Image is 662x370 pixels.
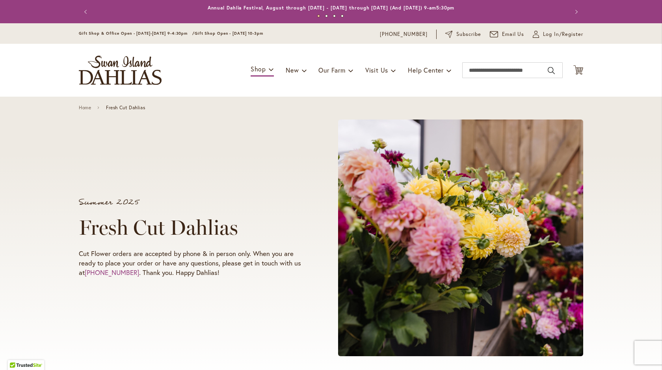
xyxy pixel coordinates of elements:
[195,31,263,36] span: Gift Shop Open - [DATE] 10-3pm
[456,30,481,38] span: Subscribe
[490,30,524,38] a: Email Us
[79,249,308,277] p: Cut Flower orders are accepted by phone & in person only. When you are ready to place your order ...
[365,66,388,74] span: Visit Us
[79,216,308,239] h1: Fresh Cut Dahlias
[502,30,524,38] span: Email Us
[333,15,336,17] button: 3 of 4
[445,30,481,38] a: Subscribe
[79,198,308,206] p: Summer 2025
[251,65,266,73] span: Shop
[533,30,583,38] a: Log In/Register
[79,31,195,36] span: Gift Shop & Office Open - [DATE]-[DATE] 9-4:30pm /
[567,4,583,20] button: Next
[325,15,328,17] button: 2 of 4
[85,268,139,277] a: [PHONE_NUMBER]
[79,105,91,110] a: Home
[106,105,145,110] span: Fresh Cut Dahlias
[208,5,455,11] a: Annual Dahlia Festival, August through [DATE] - [DATE] through [DATE] (And [DATE]) 9-am5:30pm
[341,15,344,17] button: 4 of 4
[79,56,162,85] a: store logo
[286,66,299,74] span: New
[408,66,444,74] span: Help Center
[317,15,320,17] button: 1 of 4
[543,30,583,38] span: Log In/Register
[318,66,345,74] span: Our Farm
[79,4,95,20] button: Previous
[380,30,428,38] a: [PHONE_NUMBER]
